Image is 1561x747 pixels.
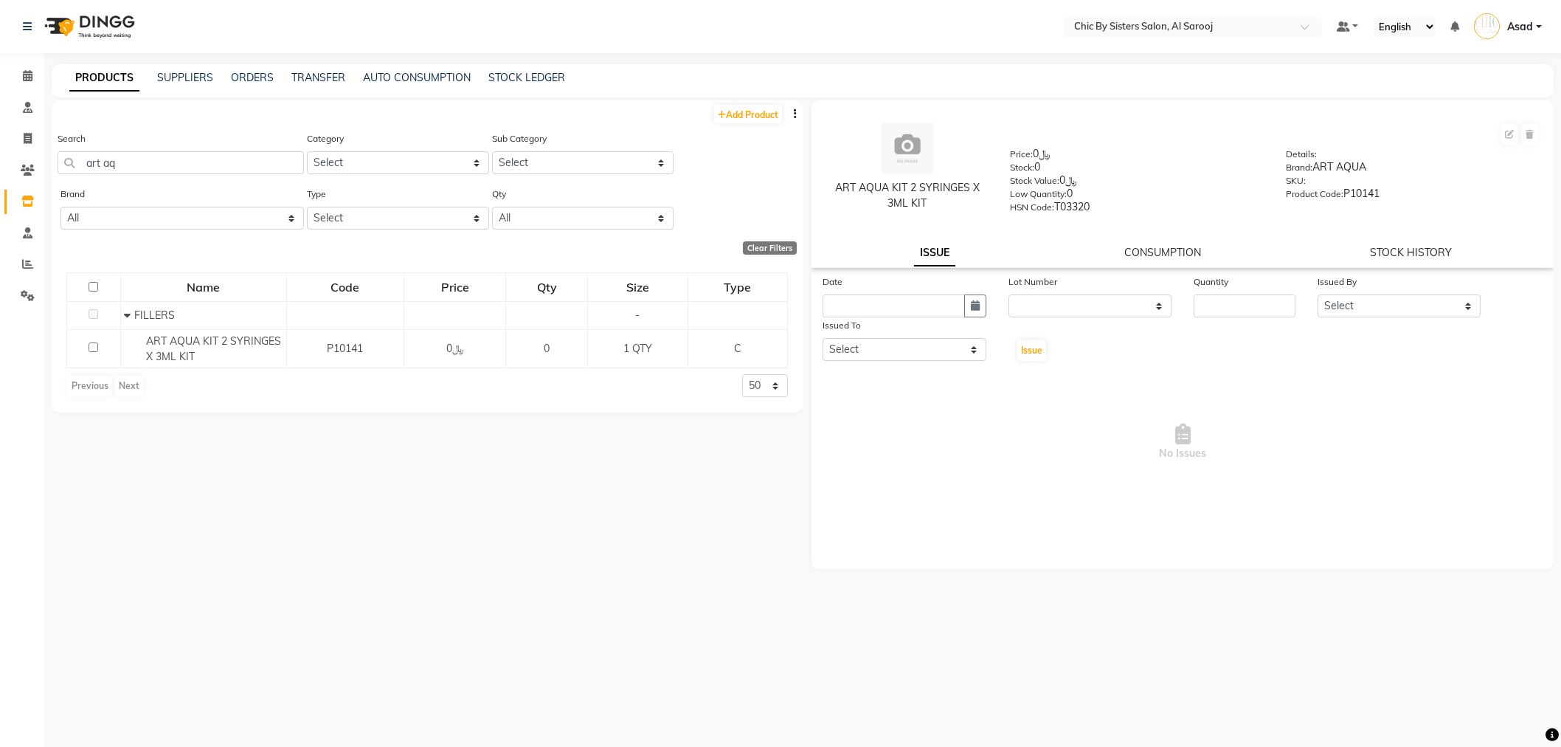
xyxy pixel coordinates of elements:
a: TRANSFER [291,71,345,84]
a: STOCK HISTORY [1370,246,1452,259]
label: Brand: [1286,161,1312,174]
div: ART AQUA [1286,159,1540,180]
label: Stock: [1010,161,1034,174]
a: PRODUCTS [69,65,139,92]
label: Search [58,132,86,145]
label: Category [307,132,344,145]
span: FILLERS [134,309,175,322]
span: 0 [544,342,550,355]
div: Qty [507,274,586,300]
div: ﷼0 [1010,173,1264,193]
label: HSN Code: [1010,201,1054,214]
label: Issued To [823,319,861,332]
label: Price: [1010,148,1033,161]
span: Collapse Row [124,309,134,322]
span: No Issues [823,368,1543,516]
label: Lot Number [1008,275,1057,289]
a: AUTO CONSUMPTION [363,71,471,84]
div: Size [589,274,686,300]
a: ISSUE [914,240,955,266]
span: Issue [1021,345,1042,356]
span: ﷼0 [446,342,464,355]
span: C [734,342,741,355]
input: Search by product name or code [58,151,304,174]
span: Asad [1507,19,1533,35]
span: - [635,309,640,322]
label: Issued By [1318,275,1357,289]
span: ART AQUA KIT 2 SYRINGES X 3ML KIT [146,334,281,363]
label: Brand [60,187,85,201]
div: ﷼0 [1010,146,1264,167]
label: Quantity [1194,275,1228,289]
img: logo [38,6,139,47]
div: Price [405,274,505,300]
div: Name [122,274,285,300]
a: SUPPLIERS [157,71,213,84]
label: Stock Value: [1010,174,1059,187]
div: T03320 [1010,199,1264,220]
div: Clear Filters [743,241,797,255]
a: Add Product [714,105,782,123]
label: SKU: [1286,174,1306,187]
label: Sub Category [492,132,547,145]
label: Product Code: [1286,187,1343,201]
a: STOCK LEDGER [488,71,565,84]
label: Qty [492,187,506,201]
label: Date [823,275,842,289]
a: CONSUMPTION [1124,246,1201,259]
a: ORDERS [231,71,274,84]
label: Details: [1286,148,1317,161]
img: avatar [882,123,933,174]
div: 0 [1010,159,1264,180]
span: P10141 [327,342,363,355]
div: ART AQUA KIT 2 SYRINGES X 3ML KIT [826,180,988,211]
label: Type [307,187,326,201]
div: Code [288,274,404,300]
span: 1 QTY [623,342,652,355]
div: P10141 [1286,186,1540,207]
img: Asad [1474,13,1500,39]
button: Issue [1017,340,1046,361]
div: Type [689,274,786,300]
div: 0 [1010,186,1264,207]
label: Low Quantity: [1010,187,1067,201]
